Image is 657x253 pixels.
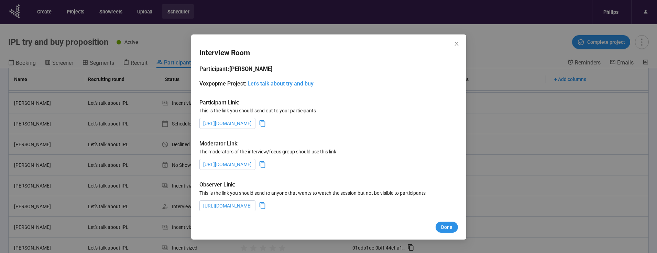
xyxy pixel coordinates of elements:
button: Done [436,222,458,233]
header: Participant Link: [199,98,458,107]
a: [URL][DOMAIN_NAME] [203,121,252,126]
header: Observer Link: [199,180,458,189]
a: [URL][DOMAIN_NAME] [203,203,252,209]
span: Done [441,223,452,231]
p: This is the link you should send to anyone that wants to watch the session but not be visible to ... [199,189,458,197]
h3: Participant: [PERSON_NAME] [199,65,458,74]
header: Moderator Link: [199,139,458,148]
p: This is the link you should send out to your participants [199,107,458,114]
h2: Interview Room [199,47,458,59]
button: Close [453,40,460,48]
span: close [454,41,459,47]
a: Let's talk about try and buy [248,80,314,87]
p: The moderators of the interview/focus group should use this link [199,148,458,155]
a: [URL][DOMAIN_NAME] [203,162,252,167]
header: Voxpopme Project: [199,79,458,88]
